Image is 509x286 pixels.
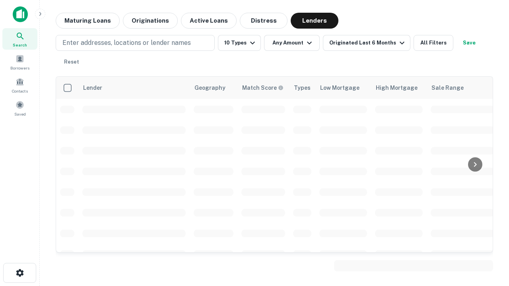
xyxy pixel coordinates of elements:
a: Contacts [2,74,37,96]
button: Distress [240,13,288,29]
button: 10 Types [218,35,261,51]
a: Saved [2,97,37,119]
span: Search [13,42,27,48]
div: Low Mortgage [320,83,359,93]
img: capitalize-icon.png [13,6,28,22]
div: High Mortgage [376,83,418,93]
p: Enter addresses, locations or lender names [62,38,191,48]
button: Save your search to get updates of matches that match your search criteria. [457,35,482,51]
button: Any Amount [264,35,320,51]
th: Lender [78,77,190,99]
button: Maturing Loans [56,13,120,29]
div: Sale Range [431,83,464,93]
div: Originated Last 6 Months [329,38,407,48]
th: High Mortgage [371,77,427,99]
button: Enter addresses, locations or lender names [56,35,215,51]
th: Low Mortgage [315,77,371,99]
th: Sale Range [427,77,498,99]
h6: Match Score [242,83,282,92]
span: Contacts [12,88,28,94]
button: Reset [59,54,84,70]
a: Borrowers [2,51,37,73]
span: Saved [14,111,26,117]
button: Originations [123,13,178,29]
th: Capitalize uses an advanced AI algorithm to match your search with the best lender. The match sco... [237,77,289,99]
button: All Filters [414,35,453,51]
th: Geography [190,77,237,99]
div: Lender [83,83,102,93]
th: Types [289,77,315,99]
div: Capitalize uses an advanced AI algorithm to match your search with the best lender. The match sco... [242,83,284,92]
span: Borrowers [10,65,29,71]
iframe: Chat Widget [469,197,509,235]
button: Originated Last 6 Months [323,35,410,51]
button: Lenders [291,13,338,29]
button: Active Loans [181,13,237,29]
a: Search [2,28,37,50]
div: Types [294,83,311,93]
div: Geography [194,83,225,93]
